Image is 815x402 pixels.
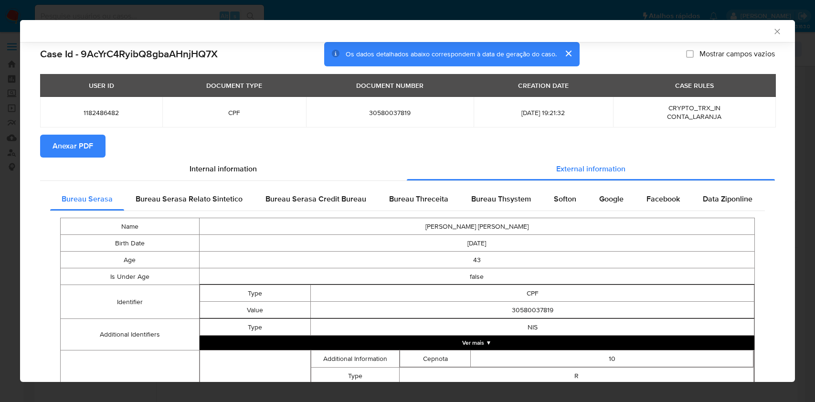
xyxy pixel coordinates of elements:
[174,108,295,117] span: CPF
[61,218,200,235] td: Name
[686,50,694,58] input: Mostrar campos vazios
[199,235,754,252] td: [DATE]
[311,368,400,384] td: Type
[61,268,200,285] td: Is Under Age
[318,108,462,117] span: 30580037819
[667,112,721,121] span: CONTA_LARANJA
[52,108,151,117] span: 1182486482
[668,103,720,113] span: CRYPTO_TRX_IN
[200,285,310,302] td: Type
[556,163,625,174] span: External information
[646,193,680,204] span: Facebook
[311,319,754,336] td: NIS
[471,350,753,367] td: 10
[53,136,93,157] span: Anexar PDF
[265,193,366,204] span: Bureau Serasa Credit Bureau
[703,193,752,204] span: Data Ziponline
[83,77,120,94] div: USER ID
[199,268,754,285] td: false
[554,193,576,204] span: Softon
[311,350,400,368] td: Additional Information
[485,108,602,117] span: [DATE] 19:21:32
[557,42,580,65] button: cerrar
[471,193,531,204] span: Bureau Thsystem
[512,77,574,94] div: CREATION DATE
[200,336,754,350] button: Expand array
[311,302,754,318] td: 30580037819
[200,319,310,336] td: Type
[136,193,243,204] span: Bureau Serasa Relato Sintetico
[61,252,200,268] td: Age
[61,235,200,252] td: Birth Date
[350,77,429,94] div: DOCUMENT NUMBER
[201,77,268,94] div: DOCUMENT TYPE
[61,285,200,319] td: Identifier
[346,49,557,59] span: Os dados detalhados abaixo correspondem à data de geração do caso.
[40,48,218,60] h2: Case Id - 9AcYrC4RyibQ8gbaAHnjHQ7X
[20,20,795,382] div: closure-recommendation-modal
[400,368,754,384] td: R
[400,350,471,367] td: Cepnota
[50,188,765,211] div: Detailed external info
[199,252,754,268] td: 43
[199,218,754,235] td: [PERSON_NAME] [PERSON_NAME]
[62,193,113,204] span: Bureau Serasa
[389,193,448,204] span: Bureau Threceita
[311,285,754,302] td: CPF
[190,163,257,174] span: Internal information
[773,27,781,35] button: Fechar a janela
[699,49,775,59] span: Mostrar campos vazios
[40,158,775,180] div: Detailed info
[599,193,624,204] span: Google
[669,77,720,94] div: CASE RULES
[200,302,310,318] td: Value
[61,319,200,350] td: Additional Identifiers
[40,135,106,158] button: Anexar PDF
